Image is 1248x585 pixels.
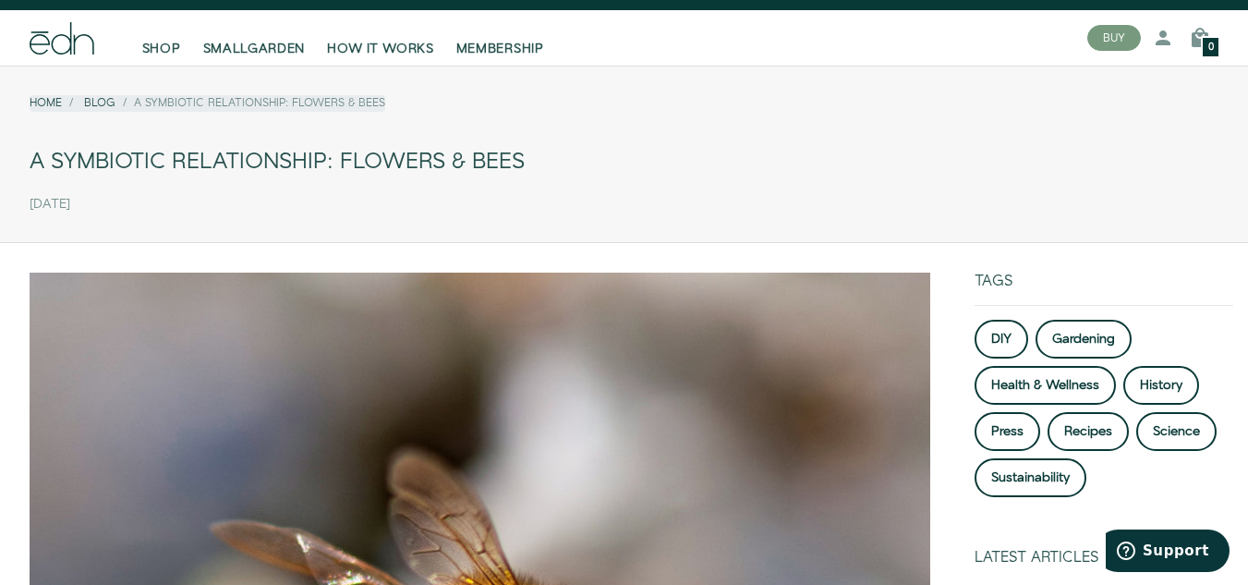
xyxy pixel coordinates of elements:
a: SMALLGARDEN [192,18,317,58]
time: [DATE] [30,197,70,213]
iframe: Opens a widget where you can find more information [1106,530,1230,576]
a: History [1123,366,1199,405]
a: Blog [84,95,115,111]
button: BUY [1087,25,1141,51]
div: Latest Articles [975,549,1159,567]
div: Tags [975,273,1233,305]
nav: breadcrumbs [30,95,385,111]
a: MEMBERSHIP [445,18,555,58]
a: Recipes [1048,412,1129,451]
a: DIY [975,320,1028,359]
a: Press [975,412,1040,451]
a: Home [30,95,62,111]
span: MEMBERSHIP [456,40,544,58]
a: HOW IT WORKS [316,18,444,58]
a: Science [1136,412,1217,451]
span: 0 [1208,43,1214,53]
a: SHOP [131,18,192,58]
a: Sustainability [975,458,1086,497]
a: Gardening [1036,320,1132,359]
li: A Symbiotic Relationship: Flowers & Bees [115,95,385,111]
span: HOW IT WORKS [327,40,433,58]
span: SHOP [142,40,181,58]
a: Health & Wellness [975,366,1116,405]
span: SMALLGARDEN [203,40,306,58]
div: A Symbiotic Relationship: Flowers & Bees [30,141,1218,183]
